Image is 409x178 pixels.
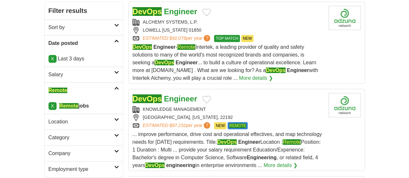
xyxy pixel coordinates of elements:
[283,139,301,145] em: Remote
[328,93,361,117] img: Company logo
[45,35,123,51] a: Date posted
[45,161,123,177] a: Employment type
[214,35,240,42] span: TOP MATCH
[133,44,318,81] span: - Intertek, a leading provider of quality and safety solutions to many of the world's most recogn...
[164,7,197,16] strong: Engineer
[48,55,57,63] a: X
[59,103,78,109] em: Remote
[48,39,114,47] h2: Date posted
[238,139,260,145] strong: Engineer
[48,88,68,93] em: Remote
[214,122,226,129] span: NEW
[133,94,162,103] em: DevOps
[264,162,297,169] a: More details ❯
[169,36,186,41] span: $92,078
[287,68,309,73] strong: Engineer
[48,55,119,63] p: Last 3 days
[45,114,123,130] a: Location
[45,82,123,98] a: Remote
[241,35,253,42] span: NEW
[153,44,175,50] strong: Engineer
[45,19,123,35] a: Sort by
[133,114,323,121] div: [GEOGRAPHIC_DATA], [US_STATE], 22192
[48,71,114,79] h2: Salary
[133,27,323,34] div: LOWELL [US_STATE] 01850
[176,60,198,65] strong: Engineer
[48,165,114,173] h2: Employment type
[217,139,237,145] em: DevOps
[177,44,195,50] em: Remote
[133,19,323,26] div: ALCHEMY SYSTEMS, L.P.
[48,102,57,110] a: X
[133,131,322,168] span: ... improve performance, drive cost and operational effectives, and map technology needs for [DAT...
[59,103,89,109] strong: jobs
[133,7,197,16] a: DevOps Engineer
[133,44,152,50] em: DevOps
[229,123,246,128] em: REMOTE
[133,94,197,103] a: DevOps Engineer
[328,6,361,30] img: Company logo
[169,123,186,128] span: $97,232
[48,134,114,141] h2: Category
[239,74,273,82] a: More details ❯
[133,7,162,16] em: DevOps
[266,68,285,73] em: DevOps
[45,130,123,145] a: Category
[48,24,114,31] h2: Sort by
[133,106,323,113] div: KNOWLEDGE MANAGEMENT
[155,60,174,65] em: DevOps
[48,118,114,126] h2: Location
[45,2,123,19] h2: Filter results
[145,162,165,168] em: DevOps
[202,8,211,16] button: Add to favorite jobs
[143,122,212,129] a: ESTIMATED:$97,232per year?
[166,162,196,168] strong: engineering
[45,145,123,161] a: Company
[247,155,276,160] strong: Engineering
[204,122,210,129] span: ?
[48,150,114,157] h2: Company
[204,35,210,41] span: ?
[202,96,211,103] button: Add to favorite jobs
[164,94,197,103] strong: Engineer
[45,67,123,82] a: Salary
[143,35,212,42] a: ESTIMATED:$92,078per year?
